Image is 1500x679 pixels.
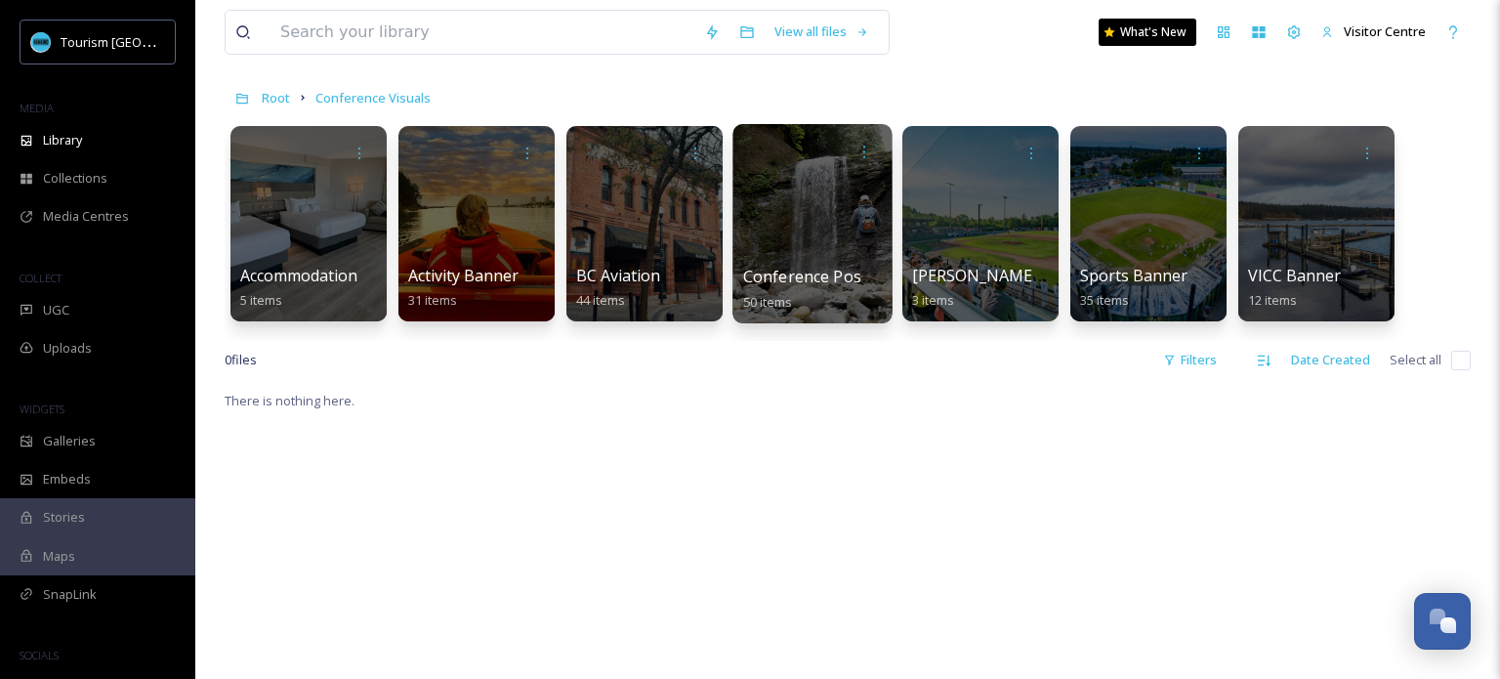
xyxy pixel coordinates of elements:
a: Conference Postcard50 items [743,268,899,311]
span: 35 items [1080,291,1129,309]
img: tourism_nanaimo_logo.jpeg [31,32,51,52]
a: VICC Banner12 items [1248,267,1341,309]
span: Maps [43,547,75,566]
span: Uploads [43,339,92,358]
span: 3 items [912,291,954,309]
span: Visitor Centre [1344,22,1426,40]
button: Open Chat [1414,593,1471,650]
a: Root [262,86,290,109]
span: Conference Visuals [315,89,431,106]
a: Conference Visuals [315,86,431,109]
span: BC Aviation [576,265,660,286]
div: Filters [1153,341,1227,379]
span: 44 items [576,291,625,309]
span: UGC [43,301,69,319]
span: Stories [43,508,85,527]
div: Date Created [1281,341,1380,379]
span: 12 items [1248,291,1297,309]
span: Accommodation [240,265,357,286]
span: Conference Postcard [743,266,899,287]
span: Sports Banner [1080,265,1187,286]
a: Visitor Centre [1312,13,1436,51]
span: There is nothing here. [225,392,354,409]
span: WIDGETS [20,402,64,416]
span: Embeds [43,470,91,488]
span: Media Centres [43,207,129,226]
span: MEDIA [20,101,54,115]
span: Select all [1390,351,1441,369]
span: Library [43,131,82,149]
span: SOCIALS [20,648,59,662]
span: Root [262,89,290,106]
span: Activity Banner [408,265,519,286]
a: What's New [1099,19,1196,46]
span: COLLECT [20,271,62,285]
span: 31 items [408,291,457,309]
a: View all files [765,13,879,51]
a: Sports Banner35 items [1080,267,1187,309]
span: 0 file s [225,351,257,369]
a: Accommodation5 items [240,267,357,309]
span: Tourism [GEOGRAPHIC_DATA] [61,32,235,51]
span: Collections [43,169,107,188]
span: Galleries [43,432,96,450]
input: Search your library [271,11,694,54]
a: BC Aviation44 items [576,267,660,309]
span: 50 items [743,292,793,310]
a: [PERSON_NAME] [DATE]3 items [912,267,1093,309]
a: Activity Banner31 items [408,267,519,309]
span: SnapLink [43,585,97,604]
span: VICC Banner [1248,265,1341,286]
span: [PERSON_NAME] [DATE] [912,265,1093,286]
span: 5 items [240,291,282,309]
